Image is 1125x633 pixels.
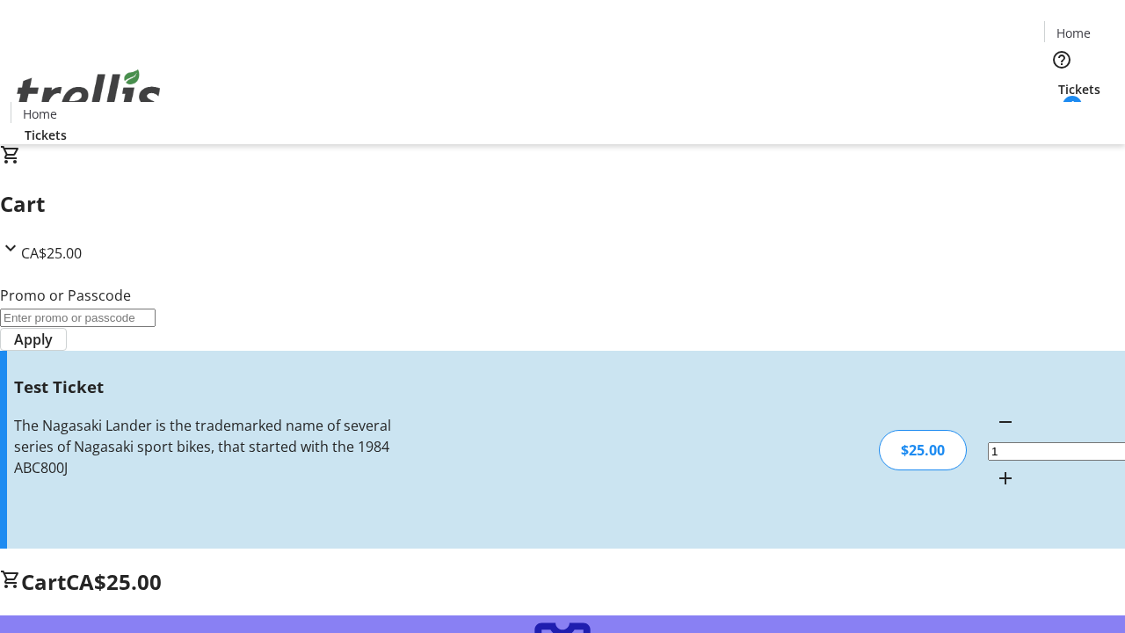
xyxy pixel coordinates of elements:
button: Cart [1044,98,1079,134]
button: Decrement by one [988,404,1023,440]
span: Tickets [25,126,67,144]
a: Home [11,105,68,123]
span: CA$25.00 [66,567,162,596]
a: Tickets [11,126,81,144]
a: Home [1045,24,1101,42]
div: The Nagasaki Lander is the trademarked name of several series of Nagasaki sport bikes, that start... [14,415,398,478]
span: Tickets [1058,80,1100,98]
div: $25.00 [879,430,967,470]
span: Home [23,105,57,123]
h3: Test Ticket [14,375,398,399]
button: Help [1044,42,1079,77]
a: Tickets [1044,80,1114,98]
span: CA$25.00 [21,244,82,263]
span: Home [1056,24,1091,42]
button: Increment by one [988,461,1023,496]
img: Orient E2E Organization JdJVlxu9gs's Logo [11,50,167,138]
span: Apply [14,329,53,350]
